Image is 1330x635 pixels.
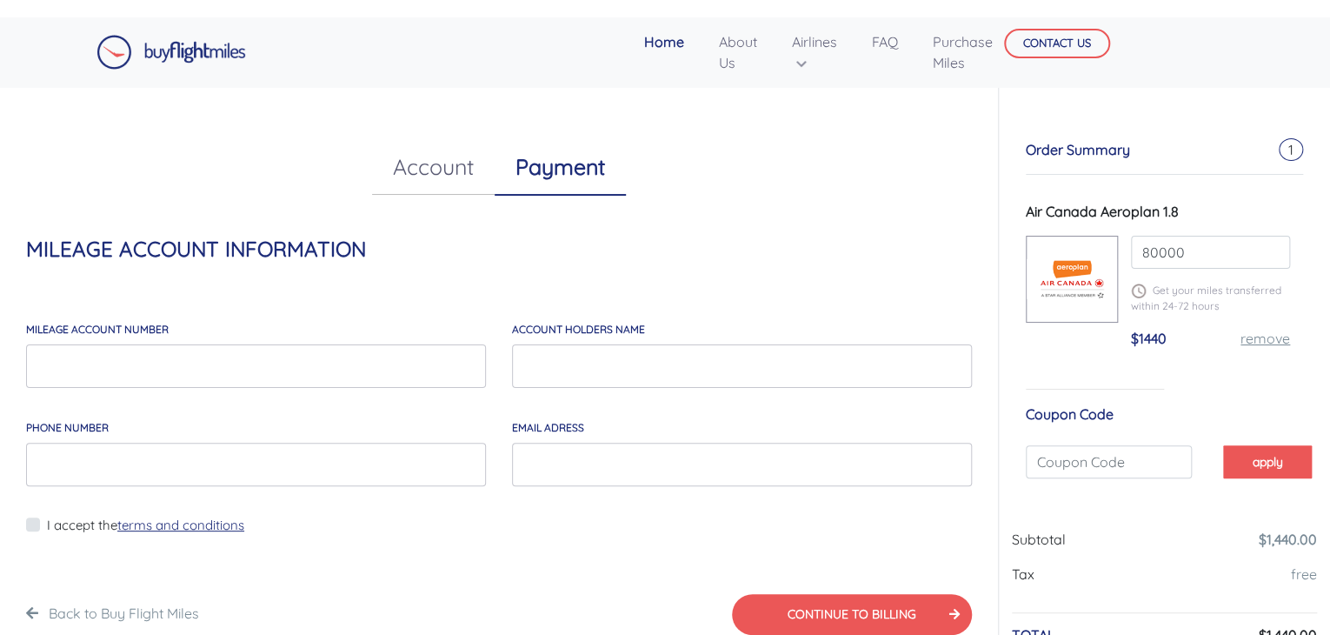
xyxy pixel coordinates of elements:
a: Home [637,24,691,59]
img: Aer-Canada-Aeroplane.png [1027,259,1118,299]
p: Get your miles transferred within 24-72 hours [1131,283,1290,314]
span: Subtotal [1012,531,1066,548]
a: remove [1240,330,1290,347]
a: free [1291,565,1317,583]
a: Payment [495,139,626,196]
a: $1,440.00 [1259,531,1317,548]
a: FAQ [865,24,905,59]
span: Order Summary [1026,141,1130,158]
a: Buy Flight Miles Logo [96,30,246,74]
h4: MILEAGE ACCOUNT INFORMATION [26,237,972,262]
span: Air Canada Aeroplan 1.8 [1026,203,1179,220]
label: Phone Number [26,420,109,436]
span: 1 [1279,138,1303,161]
span: Tax [1012,565,1034,583]
a: terms and conditions [117,517,244,533]
label: email adress [512,420,584,436]
button: apply [1223,445,1312,478]
a: About Us [712,24,764,80]
button: CONTINUE TO BILLING [732,594,972,635]
a: Account [372,139,495,195]
button: CONTACT US [1004,29,1110,58]
input: Coupon Code [1026,445,1193,478]
img: schedule.png [1131,284,1146,298]
a: Airlines [785,24,844,80]
span: $1440 [1131,330,1167,347]
label: I accept the [47,516,244,536]
a: Purchase Miles [926,24,1000,80]
label: account holders NAME [512,322,645,338]
a: Back to Buy Flight Miles [49,605,199,622]
span: Coupon Code [1026,405,1114,423]
img: Buy Flight Miles Logo [96,35,246,70]
label: MILEAGE account number [26,322,169,338]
